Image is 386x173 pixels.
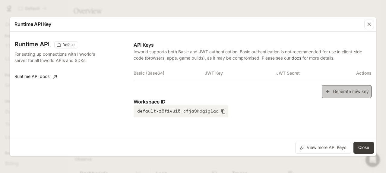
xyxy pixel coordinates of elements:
a: docs [292,55,301,60]
h3: Runtime API [14,41,49,47]
p: API Keys [134,41,372,48]
p: Inworld supports both Basic and JWT authentication. Basic authentication is not recommended for u... [134,48,372,61]
p: Workspace ID [134,98,372,105]
th: Actions [348,66,372,80]
button: View more API Keys [295,142,351,154]
span: Default [60,42,77,48]
p: For setting up connections with Inworld's server for all Inworld APIs and SDKs. [14,51,100,63]
th: Basic (Base64) [134,66,205,80]
th: JWT Secret [276,66,348,80]
p: Runtime API Key [14,20,51,28]
button: Close [353,142,374,154]
div: These keys will apply to your current workspace only [54,41,78,48]
button: Generate new key [322,85,372,98]
button: default-z5f1vu15_cfja9kdgiglaq [134,105,228,117]
th: JWT Key [205,66,276,80]
a: Runtime API docs [12,71,59,83]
